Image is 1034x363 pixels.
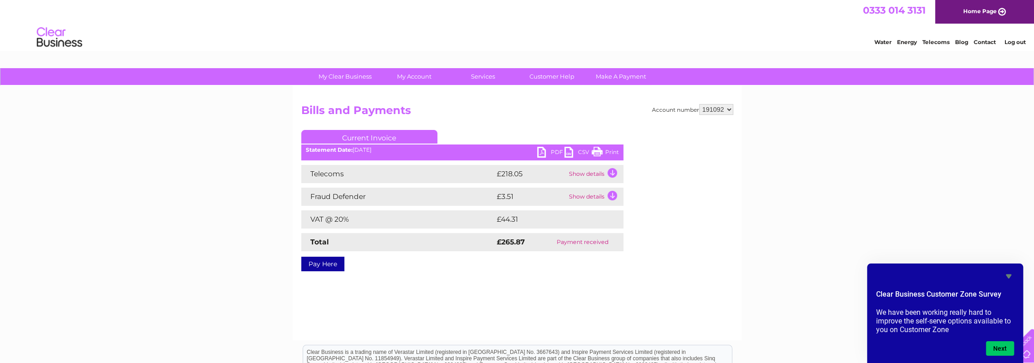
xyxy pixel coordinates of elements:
p: We have been working really hard to improve the self-serve options available to you on Customer Zone [876,308,1014,334]
a: My Clear Business [308,68,382,85]
td: Telecoms [301,165,495,183]
a: CSV [564,147,592,160]
strong: Total [310,238,329,246]
a: Customer Help [515,68,589,85]
td: £44.31 [495,210,604,229]
div: [DATE] [301,147,623,153]
a: Print [592,147,619,160]
div: Clear Business is a trading name of Verastar Limited (registered in [GEOGRAPHIC_DATA] No. 3667643... [303,5,732,44]
a: My Account [377,68,451,85]
a: PDF [537,147,564,160]
td: Payment received [542,233,623,251]
strong: £265.87 [497,238,525,246]
h2: Clear Business Customer Zone Survey [876,289,1014,304]
button: Hide survey [1003,271,1014,282]
a: Log out [1004,39,1025,45]
a: Services [446,68,520,85]
td: Fraud Defender [301,188,495,206]
a: Contact [974,39,996,45]
button: Next question [986,341,1014,356]
td: Show details [567,165,623,183]
td: £218.05 [495,165,567,183]
div: Account number [652,104,733,115]
a: Water [874,39,892,45]
div: Clear Business Customer Zone Survey [876,271,1014,356]
a: Energy [897,39,917,45]
td: VAT @ 20% [301,210,495,229]
a: 0333 014 3131 [863,5,926,16]
td: Show details [567,188,623,206]
a: Make A Payment [583,68,658,85]
h2: Bills and Payments [301,104,733,121]
a: Blog [955,39,968,45]
a: Current Invoice [301,130,437,144]
a: Pay Here [301,257,344,271]
a: Telecoms [922,39,950,45]
b: Statement Date: [306,146,353,153]
img: logo.png [36,24,83,51]
td: £3.51 [495,188,567,206]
